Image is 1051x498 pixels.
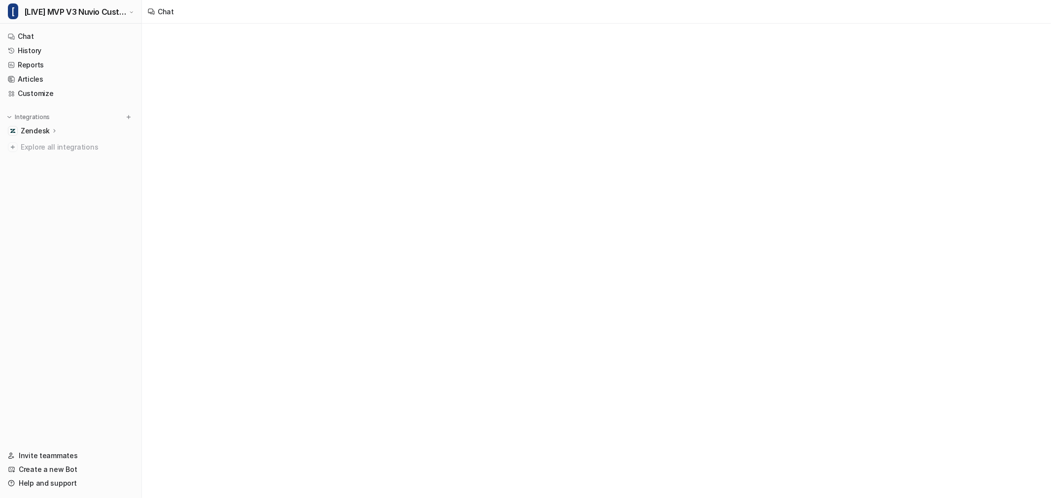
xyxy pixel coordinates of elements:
div: Chat [158,6,174,17]
span: [ [8,3,18,19]
a: Articles [4,72,137,86]
a: Help and support [4,476,137,490]
a: Explore all integrations [4,140,137,154]
img: explore all integrations [8,142,18,152]
a: Customize [4,87,137,100]
img: expand menu [6,114,13,121]
a: History [4,44,137,58]
p: Integrations [15,113,50,121]
span: [LIVE] MVP V3 Nuvio Customer Service Bot [24,5,127,19]
img: Zendesk [10,128,16,134]
p: Zendesk [21,126,50,136]
button: Integrations [4,112,53,122]
a: Chat [4,30,137,43]
a: Invite teammates [4,449,137,463]
a: Create a new Bot [4,463,137,476]
a: Reports [4,58,137,72]
span: Explore all integrations [21,139,134,155]
img: menu_add.svg [125,114,132,121]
